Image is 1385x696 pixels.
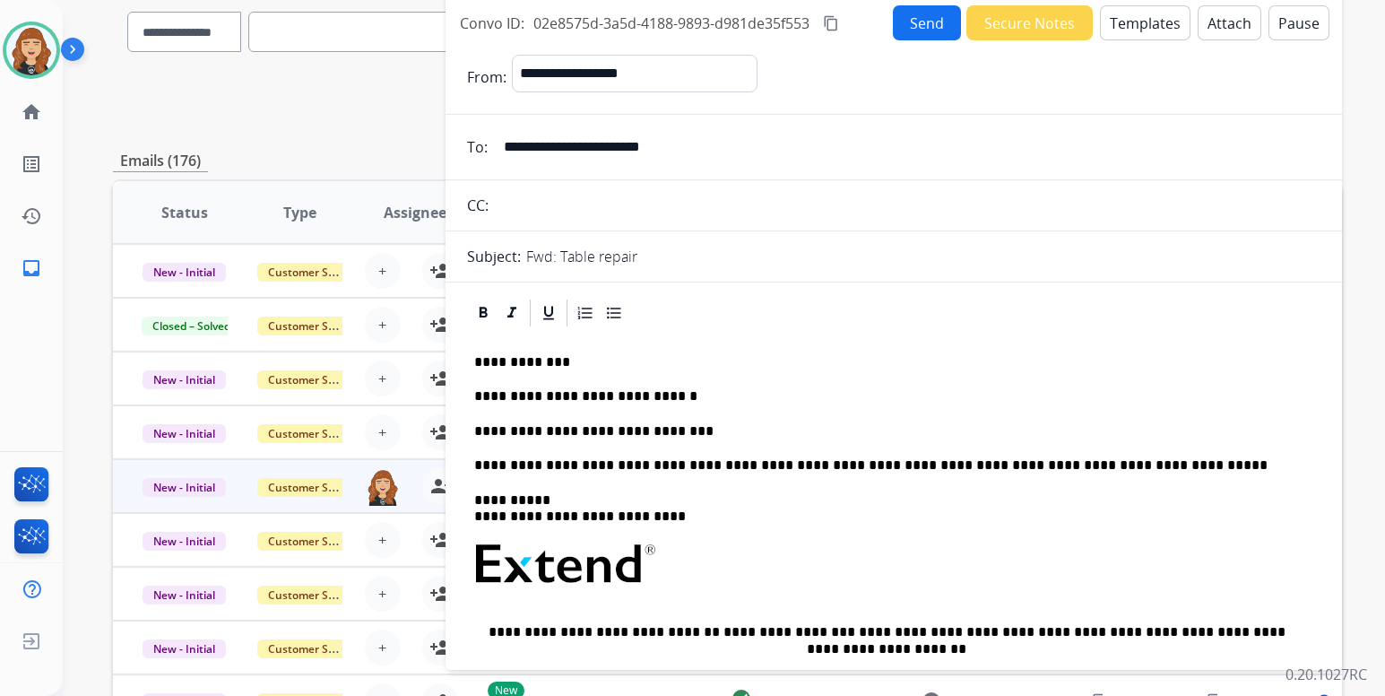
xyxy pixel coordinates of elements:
[378,529,386,551] span: +
[429,475,451,497] mat-icon: person_remove
[467,136,488,158] p: To:
[365,253,401,289] button: +
[257,424,374,443] span: Customer Support
[257,370,374,389] span: Customer Support
[143,424,226,443] span: New - Initial
[467,246,521,267] p: Subject:
[143,532,226,551] span: New - Initial
[378,583,386,605] span: +
[384,202,446,223] span: Assignee
[378,260,386,282] span: +
[429,529,451,551] mat-icon: person_add
[365,576,401,612] button: +
[21,257,42,279] mat-icon: inbox
[470,300,497,326] div: Bold
[257,317,374,335] span: Customer Support
[378,637,386,658] span: +
[21,153,42,175] mat-icon: list_alt
[142,317,241,335] span: Closed – Solved
[257,263,374,282] span: Customer Support
[526,246,637,267] p: Fwd: Table repair
[429,260,451,282] mat-icon: person_add
[257,639,374,658] span: Customer Support
[113,150,208,172] p: Emails (176)
[365,361,401,396] button: +
[823,15,839,31] mat-icon: content_copy
[378,314,386,335] span: +
[365,468,401,506] img: agent-avatar
[429,637,451,658] mat-icon: person_add
[257,478,374,497] span: Customer Support
[21,205,42,227] mat-icon: history
[161,202,208,223] span: Status
[365,307,401,343] button: +
[143,263,226,282] span: New - Initial
[460,13,524,34] p: Convo ID:
[467,195,489,216] p: CC:
[257,586,374,605] span: Customer Support
[467,66,506,88] p: From:
[1285,664,1367,685] p: 0.20.1027RC
[143,478,226,497] span: New - Initial
[21,101,42,123] mat-icon: home
[535,300,562,326] div: Underline
[966,5,1093,40] button: Secure Notes
[601,300,628,326] div: Bullet List
[1268,5,1329,40] button: Pause
[6,25,56,75] img: avatar
[572,300,599,326] div: Ordered List
[429,422,451,443] mat-icon: person_add
[283,202,316,223] span: Type
[498,300,525,326] div: Italic
[257,532,374,551] span: Customer Support
[429,368,451,389] mat-icon: person_add
[429,314,451,335] mat-icon: person_add
[429,583,451,605] mat-icon: person_add
[893,5,961,40] button: Send
[533,13,809,33] span: 02e8575d-3a5d-4188-9893-d981de35f553
[1100,5,1190,40] button: Templates
[365,522,401,558] button: +
[143,370,226,389] span: New - Initial
[1198,5,1261,40] button: Attach
[378,368,386,389] span: +
[365,630,401,666] button: +
[365,414,401,450] button: +
[143,586,226,605] span: New - Initial
[143,639,226,658] span: New - Initial
[378,422,386,443] span: +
